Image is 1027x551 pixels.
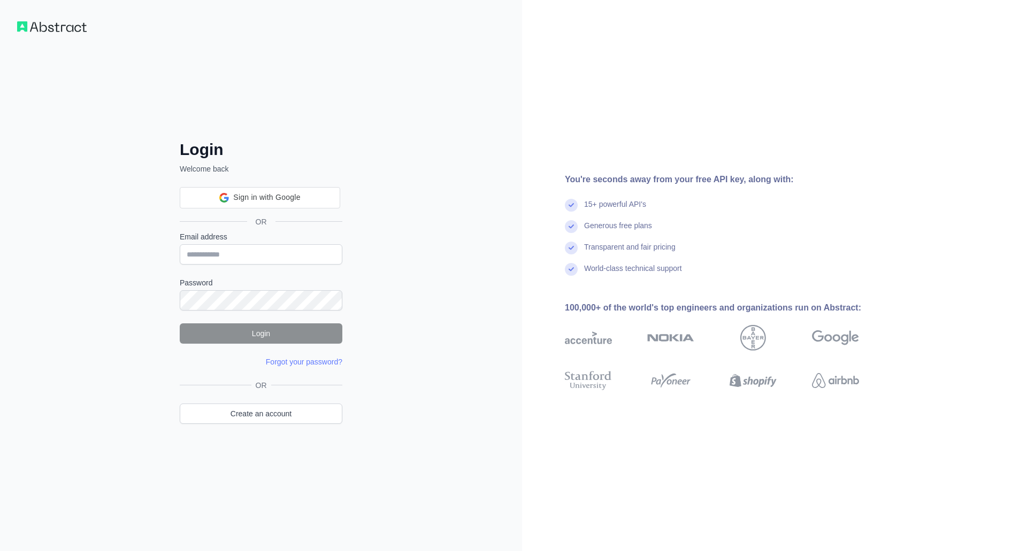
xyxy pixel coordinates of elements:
[565,301,893,314] div: 100,000+ of the world's top engineers and organizations run on Abstract:
[180,403,342,424] a: Create an account
[266,358,342,366] a: Forgot your password?
[180,140,342,159] h2: Login
[730,369,777,392] img: shopify
[180,277,342,288] label: Password
[565,173,893,186] div: You're seconds away from your free API key, along with:
[180,323,342,344] button: Login
[565,369,612,392] img: stanford university
[565,325,612,351] img: accenture
[584,220,652,242] div: Generous free plans
[647,369,694,392] img: payoneer
[565,199,578,212] img: check mark
[180,164,342,174] p: Welcome back
[584,199,646,220] div: 15+ powerful API's
[180,231,342,242] label: Email address
[812,325,859,351] img: google
[584,263,682,284] div: World-class technical support
[584,242,676,263] div: Transparent and fair pricing
[565,220,578,233] img: check mark
[180,187,340,208] div: Sign in with Google
[647,325,694,351] img: nokia
[251,380,271,391] span: OR
[812,369,859,392] img: airbnb
[247,216,275,227] span: OR
[565,263,578,276] img: check mark
[233,192,300,203] span: Sign in with Google
[740,325,766,351] img: bayer
[17,21,87,32] img: Workflow
[565,242,578,254] img: check mark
